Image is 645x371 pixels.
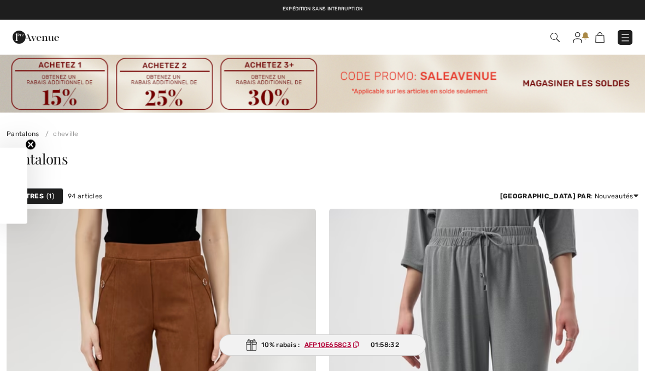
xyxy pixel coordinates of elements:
[68,191,102,201] span: 94 articles
[16,191,44,201] strong: Filtres
[246,339,257,351] img: Gift.svg
[13,31,59,42] a: 1ère Avenue
[25,139,36,150] button: Close teaser
[7,130,39,138] a: Pantalons
[219,334,426,356] div: 10% rabais :
[550,33,560,42] img: Recherche
[41,130,79,138] a: cheville
[620,32,631,43] img: Menu
[46,191,54,201] span: 1
[573,32,582,43] img: Mes infos
[500,191,638,201] div: : Nouveautés
[595,32,605,43] img: Panier d'achat
[304,341,351,349] ins: AFP10E658C3
[500,192,591,200] strong: [GEOGRAPHIC_DATA] par
[13,26,59,48] img: 1ère Avenue
[371,340,399,350] span: 01:58:32
[7,149,68,168] span: Pantalons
